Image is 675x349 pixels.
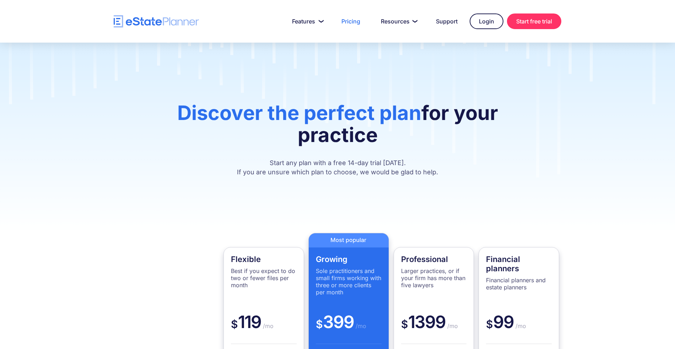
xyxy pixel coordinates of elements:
[401,267,467,289] p: Larger practices, or if your firm has more than five lawyers
[316,311,382,344] div: 399
[486,318,493,331] span: $
[401,311,467,344] div: 1399
[231,311,297,344] div: 119
[261,322,274,329] span: /mo
[514,322,526,329] span: /mo
[372,14,424,28] a: Resources
[146,158,529,177] p: Start any plan with a free 14-day trial [DATE]. If you are unsure which plan to choose, we would ...
[231,267,297,289] p: Best if you expect to do two or fewer files per month
[470,13,503,29] a: Login
[486,277,552,291] p: Financial planners and estate planners
[445,322,458,329] span: /mo
[486,311,552,344] div: 99
[146,102,529,153] h1: for your practice
[354,322,366,329] span: /mo
[316,255,382,264] h4: Growing
[283,14,329,28] a: Features
[231,255,297,264] h4: Flexible
[316,267,382,296] p: Sole practitioners and small firms working with three or more clients per month
[427,14,466,28] a: Support
[231,318,238,331] span: $
[507,13,561,29] a: Start free trial
[401,255,467,264] h4: Professional
[114,15,199,28] a: home
[177,101,421,125] span: Discover the perfect plan
[316,318,323,331] span: $
[401,318,408,331] span: $
[333,14,369,28] a: Pricing
[486,255,552,273] h4: Financial planners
